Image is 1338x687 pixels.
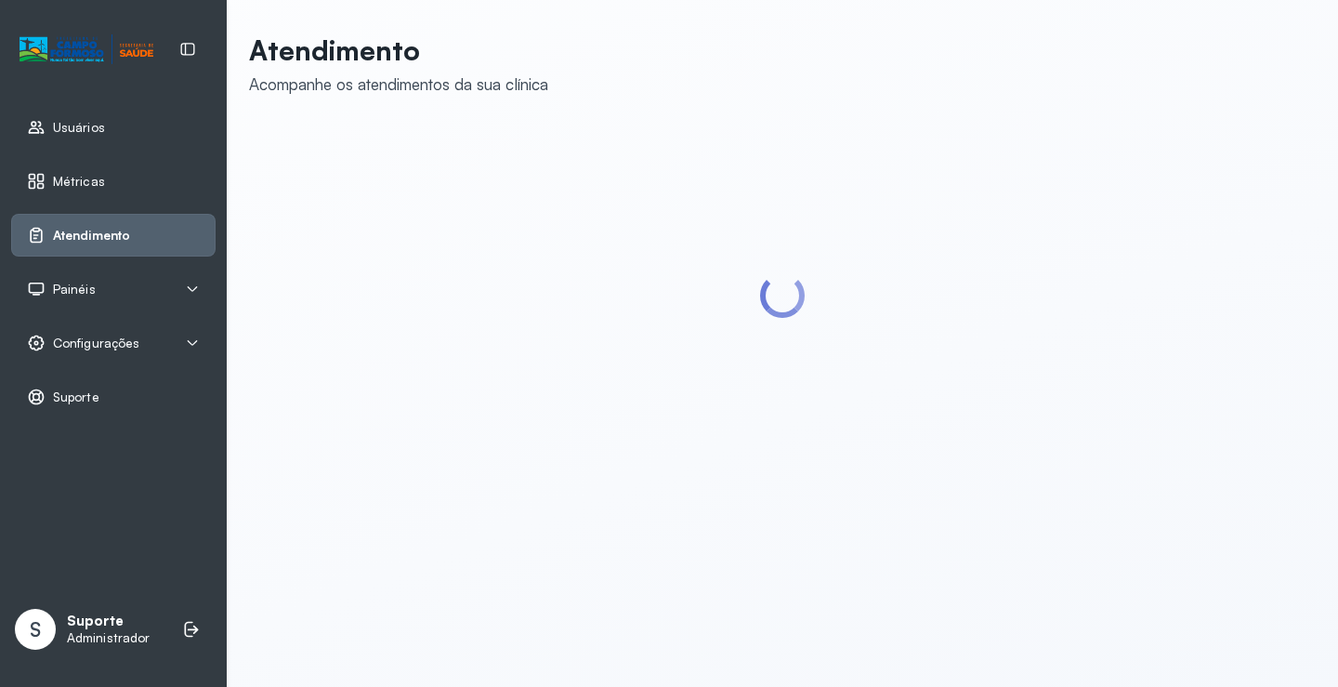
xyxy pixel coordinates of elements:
span: Configurações [53,336,139,351]
p: Atendimento [249,33,548,67]
span: Suporte [53,390,99,405]
p: Administrador [67,630,150,646]
a: Métricas [27,172,200,191]
span: Métricas [53,174,105,190]
div: Acompanhe os atendimentos da sua clínica [249,74,548,94]
img: Logotipo do estabelecimento [20,34,153,65]
a: Usuários [27,118,200,137]
span: Painéis [53,282,96,297]
a: Atendimento [27,226,200,244]
span: Atendimento [53,228,130,244]
p: Suporte [67,613,150,630]
span: Usuários [53,120,105,136]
